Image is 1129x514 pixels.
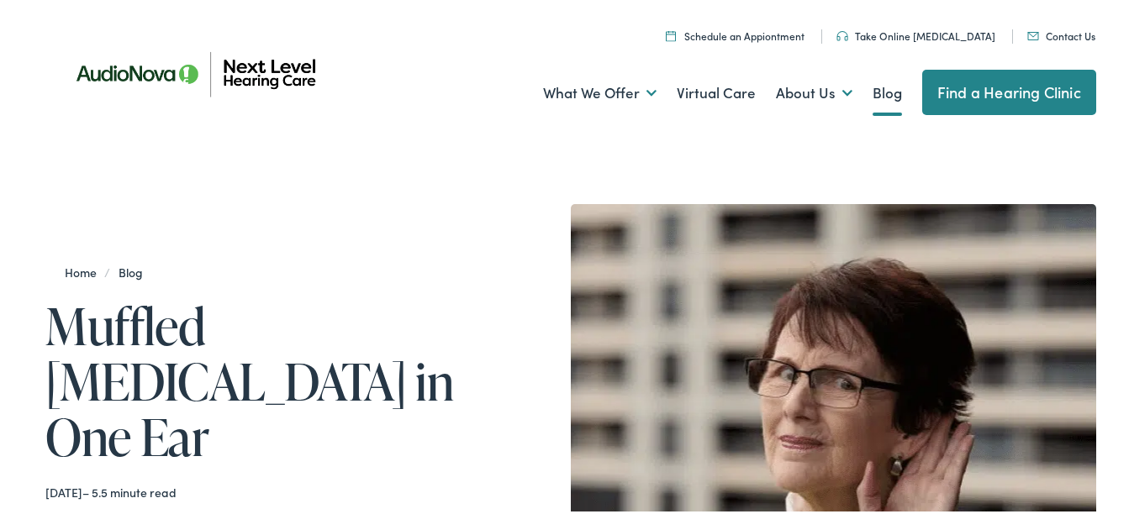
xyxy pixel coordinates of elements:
a: About Us [776,60,852,122]
a: What We Offer [543,60,657,122]
div: – 5.5 minute read [45,483,529,497]
a: Schedule an Appiontment [666,26,805,40]
a: Blog [110,261,150,278]
time: [DATE] [45,481,82,498]
a: Blog [873,60,902,122]
a: Find a Hearing Clinic [922,67,1096,113]
span: / [65,261,150,278]
img: An icon representing mail communication is presented in a unique teal color. [1027,29,1039,38]
h1: Muffled [MEDICAL_DATA] in One Ear [45,296,529,462]
a: Contact Us [1027,26,1095,40]
a: Virtual Care [677,60,756,122]
a: Home [65,261,104,278]
img: An icon symbolizing headphones, colored in teal, suggests audio-related services or features. [836,29,848,39]
a: Take Online [MEDICAL_DATA] [836,26,995,40]
img: Calendar icon representing the ability to schedule a hearing test or hearing aid appointment at N... [666,28,676,39]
